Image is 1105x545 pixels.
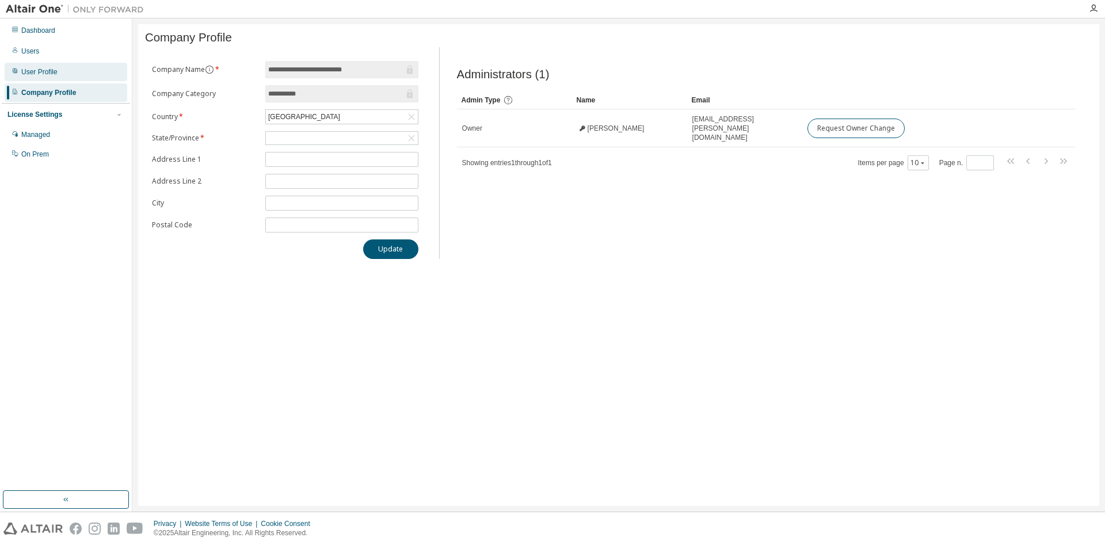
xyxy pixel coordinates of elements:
[152,199,258,208] label: City
[154,519,185,528] div: Privacy
[21,150,49,159] div: On Prem
[261,519,317,528] div: Cookie Consent
[21,130,50,139] div: Managed
[21,26,55,35] div: Dashboard
[127,523,143,535] img: youtube.svg
[152,220,258,230] label: Postal Code
[692,91,798,109] div: Email
[21,47,39,56] div: Users
[152,177,258,186] label: Address Line 2
[462,124,482,133] span: Owner
[152,89,258,98] label: Company Category
[70,523,82,535] img: facebook.svg
[462,96,501,104] span: Admin Type
[205,65,214,74] button: information
[152,155,258,164] label: Address Line 1
[266,110,342,123] div: [GEOGRAPHIC_DATA]
[457,68,550,81] span: Administrators (1)
[154,528,317,538] p: © 2025 Altair Engineering, Inc. All Rights Reserved.
[807,119,905,138] button: Request Owner Change
[89,523,101,535] img: instagram.svg
[145,31,232,44] span: Company Profile
[692,115,797,142] span: [EMAIL_ADDRESS][PERSON_NAME][DOMAIN_NAME]
[588,124,645,133] span: [PERSON_NAME]
[910,158,926,167] button: 10
[462,159,552,167] span: Showing entries 1 through 1 of 1
[3,523,63,535] img: altair_logo.svg
[21,67,58,77] div: User Profile
[108,523,120,535] img: linkedin.svg
[152,134,258,143] label: State/Province
[6,3,150,15] img: Altair One
[266,110,418,124] div: [GEOGRAPHIC_DATA]
[152,112,258,121] label: Country
[21,88,76,97] div: Company Profile
[858,155,929,170] span: Items per page
[152,65,258,74] label: Company Name
[7,110,62,119] div: License Settings
[185,519,261,528] div: Website Terms of Use
[363,239,418,259] button: Update
[577,91,683,109] div: Name
[939,155,994,170] span: Page n.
